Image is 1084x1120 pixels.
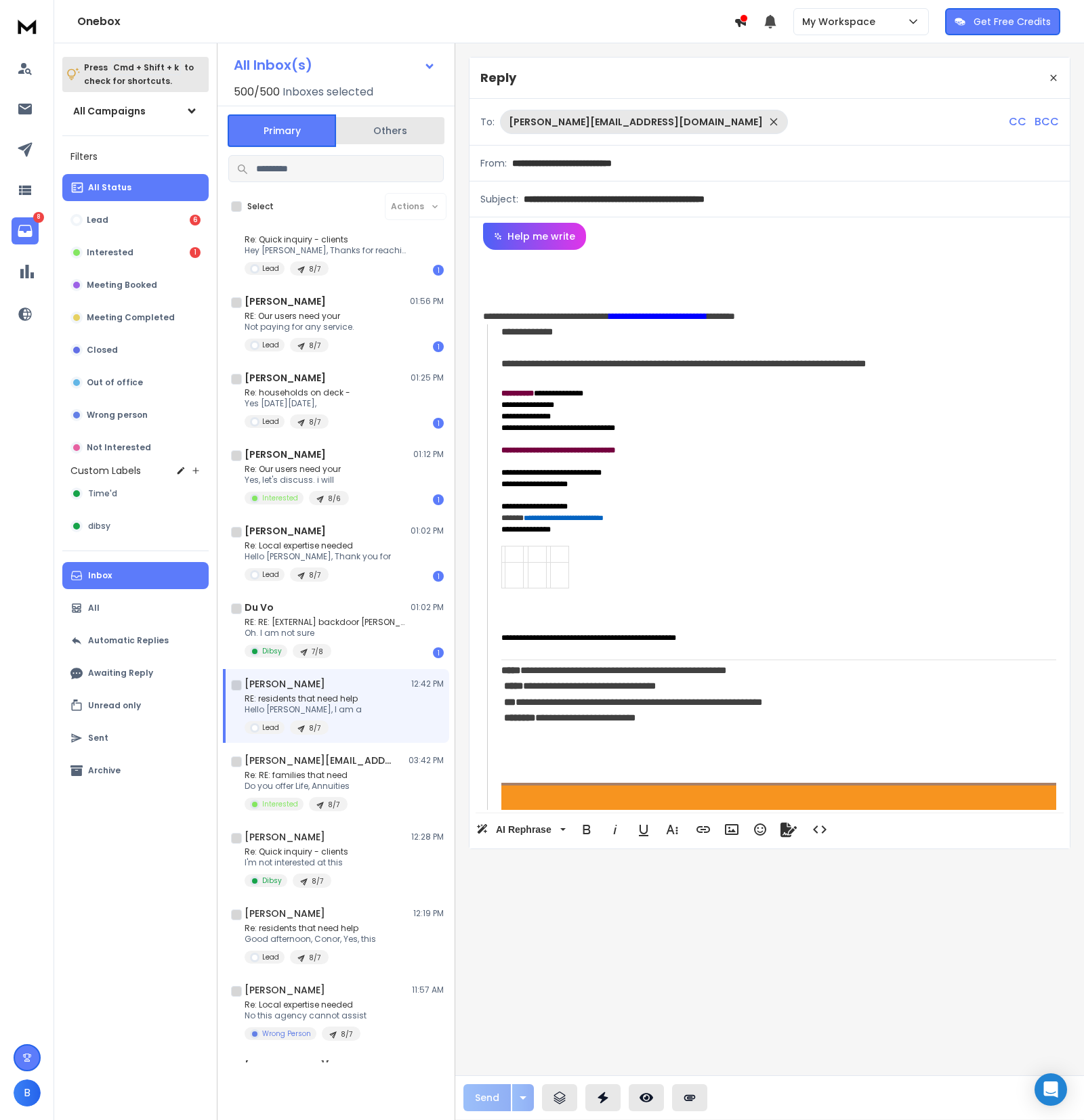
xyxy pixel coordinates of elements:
[245,830,325,844] h1: [PERSON_NAME]
[87,345,118,356] p: Closed
[87,442,151,453] p: Not Interested
[480,156,507,170] p: From:
[336,116,444,146] button: Others
[1009,114,1026,130] p: CC
[88,700,141,711] p: Unread only
[87,280,157,290] p: Meeting Booked
[483,223,586,250] button: Help me write
[62,369,209,396] button: Out of office
[411,679,444,689] p: 12:42 PM
[309,417,320,427] p: 8/7
[412,985,444,995] p: 11:57 AM
[70,464,141,477] h3: Custom Labels
[62,627,209,654] button: Automatic Replies
[411,525,444,536] p: 01:02 PM
[262,646,282,656] p: Dibsy
[87,247,133,258] p: Interested
[433,571,444,582] div: 1
[245,448,326,461] h1: [PERSON_NAME]
[328,800,339,810] p: 8/7
[87,215,108,225] p: Lead
[945,8,1060,35] button: Get Free Credits
[262,1029,311,1039] p: Wrong Person
[1035,1073,1067,1106] div: Open Intercom Messenger
[62,402,209,429] button: Wrong person
[245,781,350,792] p: Do you offer Life, Annuities
[509,115,763,129] p: [PERSON_NAME][EMAIL_ADDRESS][DOMAIN_NAME]
[62,595,209,622] button: All
[245,983,325,997] h1: [PERSON_NAME]
[245,754,394,767] h1: [PERSON_NAME][EMAIL_ADDRESS][PERSON_NAME][DOMAIN_NAME]
[328,494,341,504] p: 8/6
[88,765,121,776] p: Archive
[245,311,354,322] p: RE: Our users need your
[234,84,280,100] span: 500 / 500
[234,58,312,72] h1: All Inbox(s)
[262,723,279,733] p: Lead
[283,84,373,100] h3: Inboxes selected
[62,513,209,540] button: dibsy
[309,570,320,580] p: 8/7
[245,387,350,398] p: Re: households on deck -
[88,488,117,499] span: Time'd
[245,770,350,781] p: Re: RE: families that need
[551,566,570,584] img: cid%3Aimage011.png@01DC0DEA.61EAFA10
[505,566,523,584] img: cid%3Aimage009.png@01DC0DEA.61EAFA10
[62,304,209,331] button: Meeting Completed
[245,1010,367,1021] p: No this agency cannot assist
[602,816,628,843] button: Italic (⌘I)
[14,1079,41,1106] button: B
[262,493,298,503] p: Interested
[409,755,444,766] p: 03:42 PM
[245,617,407,628] p: RE: RE: [EXTERNAL] backdoor [PERSON_NAME]
[262,263,279,274] p: Lead
[62,239,209,266] button: Interested1
[62,480,209,507] button: Time'd
[309,264,320,274] p: 8/7
[433,494,444,505] div: 1
[245,475,349,486] p: Yes, let's discuss. i will
[480,115,495,129] p: To:
[88,570,112,581] p: Inbox
[62,207,209,234] button: Lead6
[12,217,39,244] a: 8
[190,215,201,225] div: 6
[474,816,568,843] button: AI Rephrase
[88,182,131,193] p: All Status
[62,692,209,719] button: Unread only
[262,416,279,427] p: Lead
[528,566,547,584] img: cid%3Aimage010.png@01DC0DEA.61EAFA10
[245,704,362,715] p: Hello [PERSON_NAME], I am a
[111,60,181,75] span: Cmd + Shift + k
[87,312,175,323] p: Meeting Completed
[309,341,320,351] p: 8/7
[77,14,734,30] h1: Onebox
[245,693,362,704] p: RE: residents that need help
[88,521,110,532] span: dibsy
[245,464,349,475] p: Re: Our users need your
[631,816,656,843] button: Underline (⌘U)
[802,15,881,28] p: My Workspace
[245,234,407,245] p: Re: Quick inquiry - clients
[410,296,444,307] p: 01:56 PM
[262,799,298,809] p: Interested
[719,816,745,843] button: Insert Image (⌘P)
[62,147,209,166] h3: Filters
[807,816,833,843] button: Code View
[62,725,209,752] button: Sent
[245,551,391,562] p: Hello [PERSON_NAME], Thank you for
[247,201,274,212] label: Select
[88,635,169,646] p: Automatic Replies
[245,857,348,868] p: I'm not interested at this
[659,816,685,843] button: More Text
[84,61,194,88] p: Press to check for shortcuts.
[245,999,367,1010] p: Re: Local expertise needed
[14,14,41,39] img: logo
[62,272,209,299] button: Meeting Booked
[62,174,209,201] button: All Status
[312,647,323,657] p: 7/8
[411,372,444,383] p: 01:25 PM
[312,876,323,886] p: 8/7
[245,371,326,385] h1: [PERSON_NAME]
[245,628,407,639] p: Oh. I am not sure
